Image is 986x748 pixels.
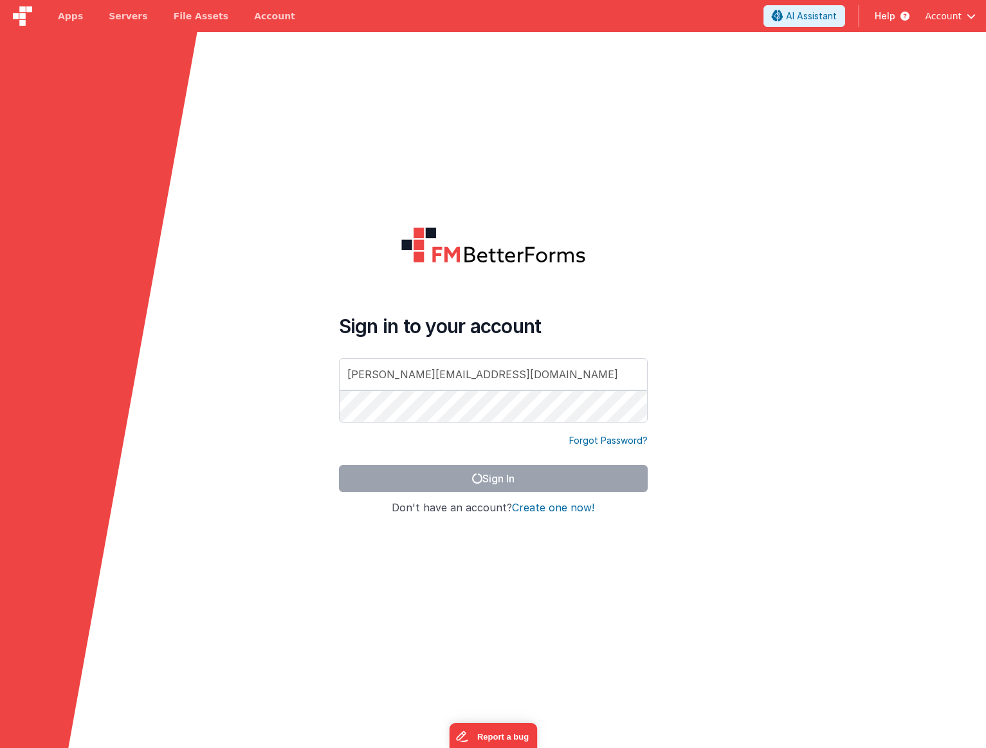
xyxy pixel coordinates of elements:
a: Forgot Password? [569,434,648,447]
span: Account [925,10,962,23]
input: Email Address [339,358,648,390]
button: Create one now! [512,502,594,514]
span: Apps [58,10,83,23]
span: File Assets [174,10,229,23]
span: Help [875,10,895,23]
button: AI Assistant [763,5,845,27]
span: Servers [109,10,147,23]
h4: Sign in to your account [339,315,648,338]
h4: Don't have an account? [339,502,648,514]
button: Sign In [339,465,648,492]
span: AI Assistant [786,10,837,23]
button: Account [925,10,976,23]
